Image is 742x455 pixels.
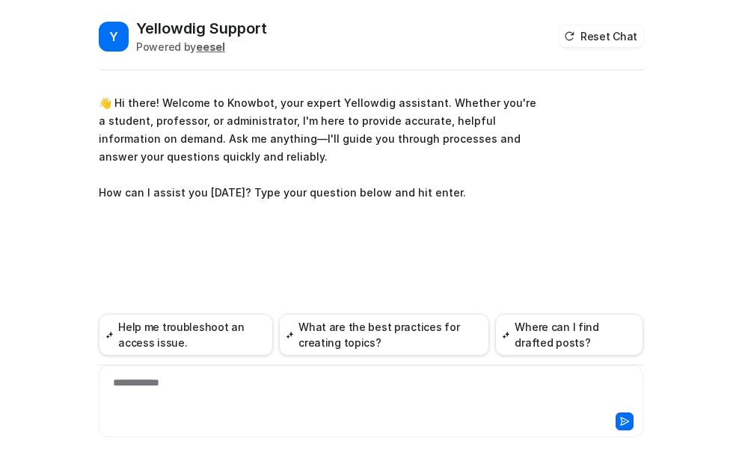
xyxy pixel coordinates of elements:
[279,314,489,356] button: What are the best practices for creating topics?
[99,94,536,202] p: 👋 Hi there! Welcome to Knowbot, your expert Yellowdig assistant. Whether you're a student, profes...
[99,314,273,356] button: Help me troubleshoot an access issue.
[495,314,643,356] button: Where can I find drafted posts?
[136,18,267,39] h2: Yellowdig Support
[559,25,643,47] button: Reset Chat
[99,22,129,52] span: Y
[196,40,225,53] b: eesel
[136,39,267,55] div: Powered by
